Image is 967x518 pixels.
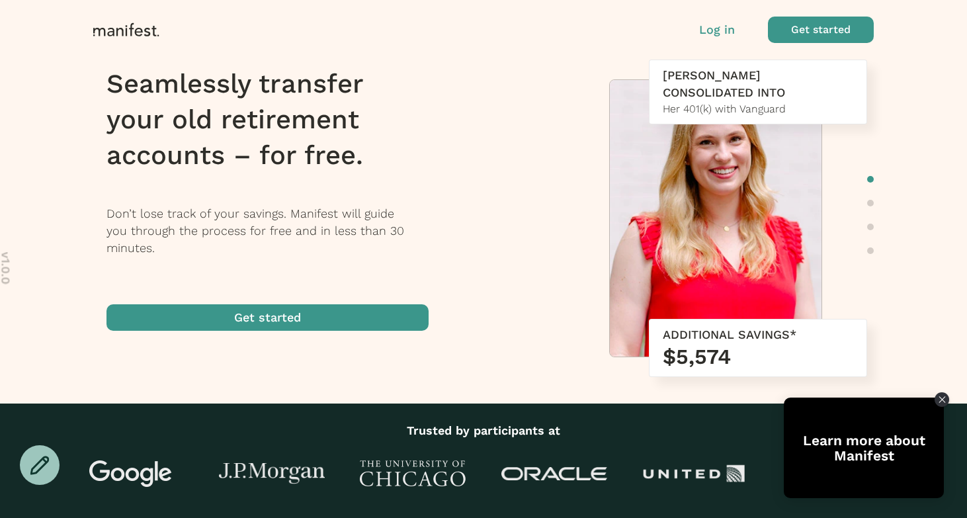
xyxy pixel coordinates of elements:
[784,398,944,498] div: Open Tolstoy
[360,460,466,487] img: University of Chicago
[699,21,735,38] button: Log in
[663,326,853,343] div: ADDITIONAL SAVINGS*
[663,343,853,370] h3: $5,574
[784,398,944,498] div: Tolstoy bubble widget
[784,433,944,463] div: Learn more about Manifest
[663,67,853,101] div: [PERSON_NAME] CONSOLIDATED INTO
[78,460,184,487] img: Google
[663,101,853,117] div: Her 401(k) with Vanguard
[768,17,874,43] button: Get started
[106,205,446,257] p: Don’t lose track of your savings. Manifest will guide you through the process for free and in les...
[935,392,949,407] div: Close Tolstoy widget
[610,80,821,363] img: Meredith
[219,463,325,485] img: J.P Morgan
[784,398,944,498] div: Open Tolstoy widget
[106,304,429,331] button: Get started
[106,66,446,173] h1: Seamlessly transfer your old retirement accounts – for free.
[501,467,607,481] img: Oracle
